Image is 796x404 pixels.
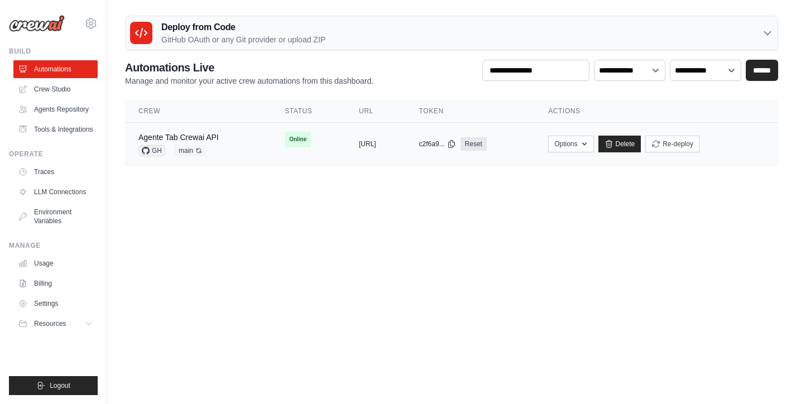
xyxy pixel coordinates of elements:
[13,183,98,201] a: LLM Connections
[125,100,271,123] th: Crew
[645,136,699,152] button: Re-deploy
[9,241,98,250] div: Manage
[9,376,98,395] button: Logout
[125,60,373,75] h2: Automations Live
[174,145,207,156] span: main
[138,133,219,142] a: Agente Tab Crewai API
[13,60,98,78] a: Automations
[50,381,70,390] span: Logout
[125,75,373,86] p: Manage and monitor your active crew automations from this dashboard.
[161,34,325,45] p: GitHub OAuth or any Git provider or upload ZIP
[285,132,311,147] span: Online
[138,145,165,156] span: GH
[13,295,98,312] a: Settings
[13,203,98,230] a: Environment Variables
[9,47,98,56] div: Build
[419,140,456,148] button: c2f6a9...
[548,136,593,152] button: Options
[13,100,98,118] a: Agents Repository
[461,137,487,151] a: Reset
[535,100,778,123] th: Actions
[598,136,641,152] a: Delete
[271,100,346,123] th: Status
[13,163,98,181] a: Traces
[13,315,98,333] button: Resources
[13,275,98,292] a: Billing
[346,100,406,123] th: URL
[13,121,98,138] a: Tools & Integrations
[161,21,325,34] h3: Deploy from Code
[9,15,65,32] img: Logo
[406,100,535,123] th: Token
[13,80,98,98] a: Crew Studio
[13,254,98,272] a: Usage
[34,319,66,328] span: Resources
[9,150,98,158] div: Operate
